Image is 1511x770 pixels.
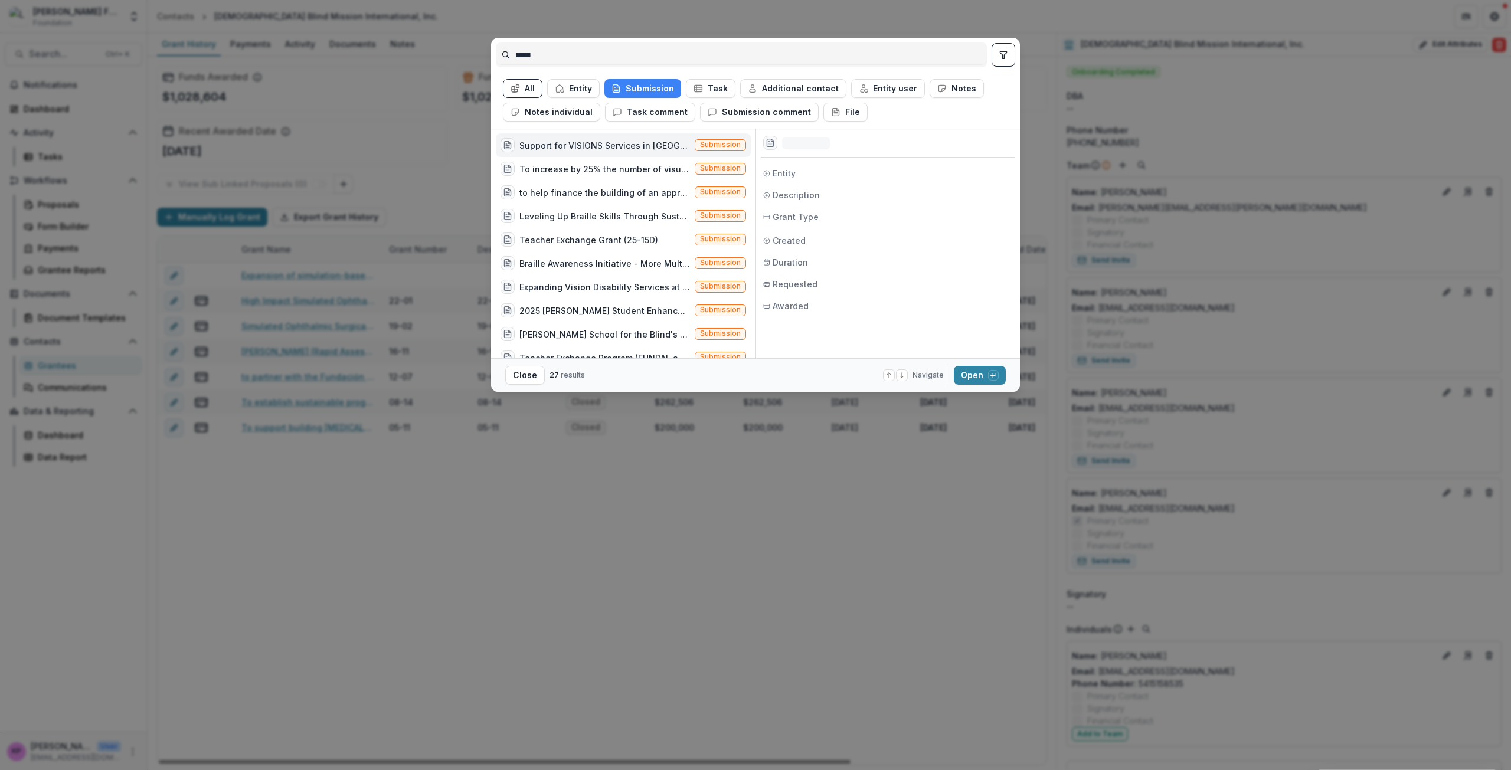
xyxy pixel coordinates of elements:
span: Awarded [773,300,809,312]
button: Submission [604,79,681,98]
button: Open [954,366,1006,385]
span: Submission [700,258,741,267]
span: Submission [700,235,741,243]
button: Entity [547,79,600,98]
div: Support for VISIONS Services in [GEOGRAPHIC_DATA], [GEOGRAPHIC_DATA] and the [PERSON_NAME][GEOGRA... [519,139,690,152]
span: Submission [700,188,741,196]
div: Braille Awareness Initiative - More Multimodal Braille in Public Spaces (25-20D) [519,257,690,270]
span: Description [773,189,820,201]
button: Additional contact [740,79,846,98]
div: To increase by 25% the number of visually impaired students learning regular and adaptive compute... [519,163,690,175]
button: toggle filters [992,43,1015,67]
button: Notes [930,79,984,98]
button: All [503,79,542,98]
span: 27 [550,371,559,379]
div: Teacher Exchange Program (FUNDAL and [PERSON_NAME] School) (25-13ERD) [519,352,690,364]
span: results [561,371,585,379]
span: Requested [773,278,817,290]
button: Task [686,79,735,98]
span: Submission [700,282,741,290]
div: 2025 [PERSON_NAME] Student Enhancement Discretionary Grant (25-09) [519,304,690,317]
span: Submission [700,140,741,149]
span: Created [773,234,806,247]
button: Entity user [851,79,925,98]
span: Submission [700,211,741,219]
span: Submission [700,164,741,172]
span: Submission [700,329,741,338]
span: Grant Type [773,211,819,223]
button: Submission comment [700,103,819,122]
span: Duration [773,256,808,268]
div: Expanding Vision Disability Services at [GEOGRAPHIC_DATA] (25-16) [519,281,690,293]
div: Leveling Up Braille Skills Through Sustained High Quality Professional Development (25-18) [519,210,690,222]
span: Submission [700,353,741,361]
button: Task comment [605,103,695,122]
button: Notes individual [503,103,600,122]
button: Close [505,366,545,385]
span: Navigate [913,370,944,381]
span: Entity [773,167,796,179]
span: Submission [700,306,741,314]
div: Teacher Exchange Grant (25-15D) [519,234,658,246]
div: [PERSON_NAME] School for the Blind's 2025 Inspire Gala (25-14D) [519,328,690,340]
div: to help finance the building of an approximately $1.25 million warehouse extension - 17145919 (15... [519,186,690,199]
button: File [823,103,868,122]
